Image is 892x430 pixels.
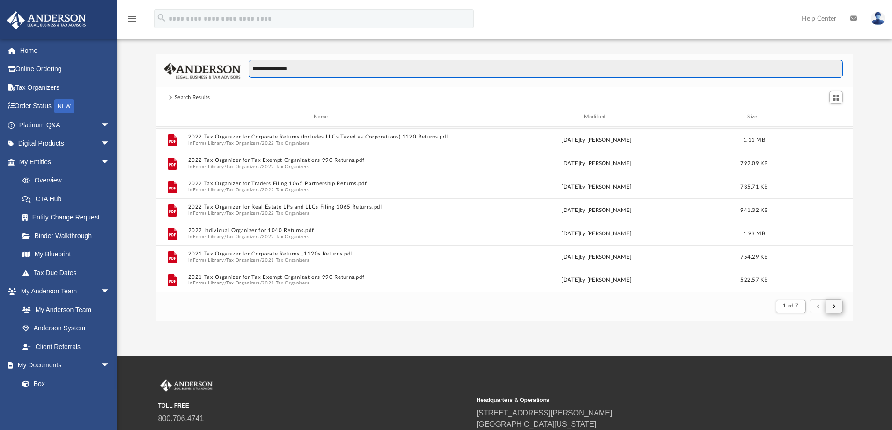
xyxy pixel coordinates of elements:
button: Forms Library [193,257,224,263]
a: [GEOGRAPHIC_DATA][US_STATE] [477,420,597,428]
button: Forms Library [193,187,224,193]
a: My Anderson Team [13,300,115,319]
a: My Blueprint [13,245,119,264]
span: / [224,163,226,169]
a: Box [13,374,115,393]
a: CTA Hub [13,189,124,208]
div: Name [187,113,457,121]
button: Tax Organizers [226,163,260,169]
div: Size [735,113,773,121]
div: [DATE] by [PERSON_NAME] [462,253,731,261]
button: 2021 Tax Organizers [262,280,309,286]
button: 2022 Tax Organizer for Tax Exempt Organizations 990 Returns.pdf [188,157,457,163]
span: In [188,187,457,193]
a: 800.706.4741 [158,415,204,423]
button: Tax Organizers [226,280,260,286]
button: 2022 Tax Organizers [262,187,309,193]
button: Forms Library [193,163,224,169]
div: [DATE] by [PERSON_NAME] [462,276,731,284]
img: User Pic [871,12,885,25]
button: Forms Library [193,140,224,146]
span: In [188,140,457,146]
button: Forms Library [193,210,224,216]
span: / [260,280,262,286]
span: In [188,233,457,240]
small: Headquarters & Operations [477,396,789,404]
button: Switch to Grid View [829,91,843,104]
small: TOLL FREE [158,401,470,410]
span: arrow_drop_down [101,356,119,375]
i: search [156,13,167,23]
div: NEW [54,99,74,113]
button: 2022 Tax Organizers [262,233,309,240]
button: Forms Library [193,280,224,286]
span: 1.11 MB [743,137,765,142]
span: / [260,163,262,169]
button: 2022 Tax Organizer for Traders Filing 1065 Partnership Returns.pdf [188,181,457,187]
img: Anderson Advisors Platinum Portal [4,11,89,29]
span: / [224,257,226,263]
a: [STREET_ADDRESS][PERSON_NAME] [477,409,612,417]
span: 522.57 KB [740,277,767,283]
button: Forms Library [193,233,224,240]
button: 2022 Tax Organizer for Corporate Returns (Includes LLCs Taxed as Corporations) 1120 Returns.pdf [188,134,457,140]
span: In [188,163,457,169]
span: / [260,233,262,240]
a: Tax Organizers [7,78,124,97]
span: 792.09 KB [740,160,767,166]
a: Overview [13,171,124,190]
button: Tax Organizers [226,140,260,146]
div: Search Results [175,94,210,102]
div: [DATE] by [PERSON_NAME] [462,159,731,168]
button: 2022 Tax Organizer for Real Estate LPs and LLCs Filing 1065 Returns.pdf [188,204,457,210]
div: Modified [461,113,731,121]
img: Anderson Advisors Platinum Portal [158,379,214,392]
button: Tax Organizers [226,257,260,263]
a: Meeting Minutes [13,393,119,412]
span: / [260,140,262,146]
button: Tax Organizers [226,210,260,216]
span: / [224,210,226,216]
button: 2021 Tax Organizer for Tax Exempt Organizations 990 Returns.pdf [188,274,457,280]
div: [DATE] by [PERSON_NAME] [462,229,731,238]
span: / [224,187,226,193]
div: [DATE] by [PERSON_NAME] [462,206,731,214]
a: Anderson System [13,319,119,338]
div: [DATE] by [PERSON_NAME] [462,182,731,191]
span: / [260,187,262,193]
span: / [224,233,226,240]
a: Online Ordering [7,60,124,79]
button: 2021 Tax Organizers [262,257,309,263]
span: / [260,257,262,263]
span: In [188,280,457,286]
i: menu [126,13,138,24]
button: 2022 Tax Organizers [262,140,309,146]
a: My Anderson Teamarrow_drop_down [7,282,119,301]
a: Order StatusNEW [7,97,124,116]
button: 2021 Tax Organizer for Corporate Returns _1120s Returns.pdf [188,251,457,257]
div: id [777,113,842,121]
span: In [188,257,457,263]
button: 1 of 7 [776,300,805,313]
span: / [224,280,226,286]
a: Entity Change Request [13,208,124,227]
span: 735.71 KB [740,184,767,189]
span: arrow_drop_down [101,116,119,135]
span: 1 of 7 [783,303,798,308]
span: arrow_drop_down [101,282,119,301]
a: My Entitiesarrow_drop_down [7,153,124,171]
div: [DATE] by [PERSON_NAME] [462,136,731,144]
button: Tax Organizers [226,233,260,240]
button: Tax Organizers [226,187,260,193]
a: My Documentsarrow_drop_down [7,356,119,375]
a: Home [7,41,124,60]
a: menu [126,18,138,24]
div: grid [156,127,854,292]
div: id [160,113,184,121]
a: Digital Productsarrow_drop_down [7,134,124,153]
button: 2022 Tax Organizers [262,210,309,216]
span: 941.32 KB [740,207,767,212]
span: / [260,210,262,216]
